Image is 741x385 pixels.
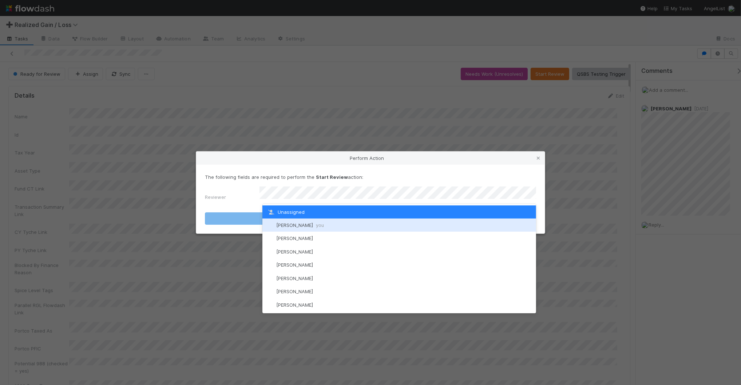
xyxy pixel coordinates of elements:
[316,174,348,180] strong: Start Review
[276,235,313,241] span: [PERSON_NAME]
[276,288,313,294] span: [PERSON_NAME]
[276,302,313,308] span: [PERSON_NAME]
[196,152,545,165] div: Perform Action
[205,193,226,201] label: Reviewer
[276,275,313,281] span: [PERSON_NAME]
[267,275,274,282] img: avatar_04ed6c9e-3b93-401c-8c3a-8fad1b1fc72c.png
[267,221,274,229] img: avatar_45ea4894-10ca-450f-982d-dabe3bd75b0b.png
[276,249,313,255] span: [PERSON_NAME]
[267,262,274,269] img: avatar_a30eae2f-1634-400a-9e21-710cfd6f71f0.png
[276,262,313,268] span: [PERSON_NAME]
[267,248,274,255] img: avatar_df83acd9-d480-4d6e-a150-67f005a3ea0d.png
[267,288,274,295] img: avatar_00bac1b4-31d4-408a-a3b3-edb667efc506.png
[267,235,274,242] img: avatar_55a2f090-1307-4765-93b4-f04da16234ba.png
[267,209,305,215] span: Unassigned
[276,222,324,228] span: [PERSON_NAME]
[267,301,274,309] img: avatar_cfa6ccaa-c7d9-46b3-b608-2ec56ecf97ad.png
[205,212,536,225] button: Start Review
[205,173,536,181] p: The following fields are required to perform the action:
[316,222,324,228] span: you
